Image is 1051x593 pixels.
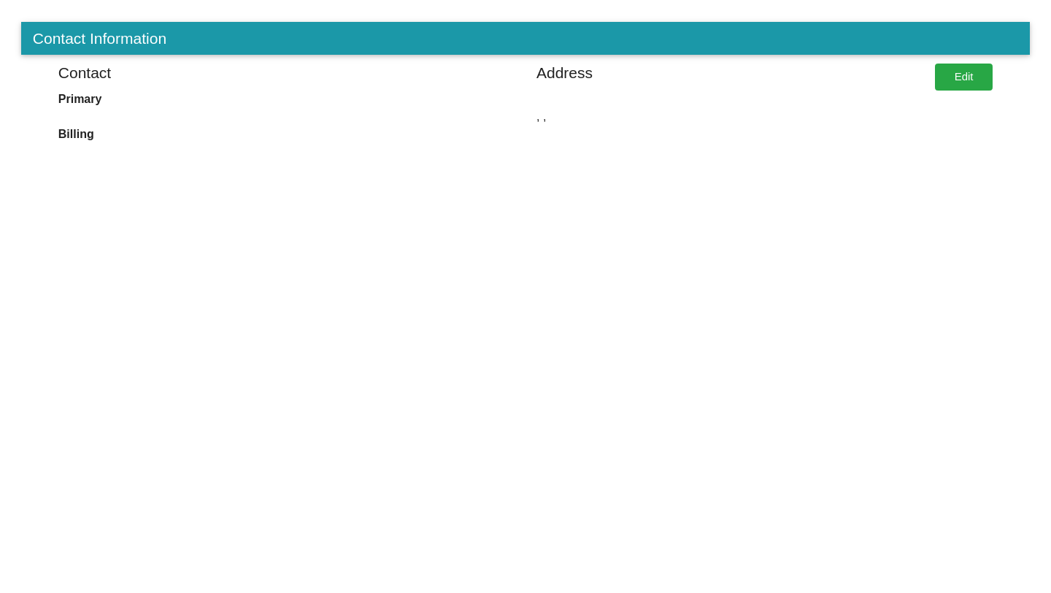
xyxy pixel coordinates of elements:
b: Primary [58,93,102,105]
h3: Contact [58,64,111,82]
h3: Address [536,64,593,82]
b: Billing [58,128,94,140]
span: , , [536,91,913,126]
h3: Contact Information [28,29,1023,47]
button: Edit [935,64,993,91]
